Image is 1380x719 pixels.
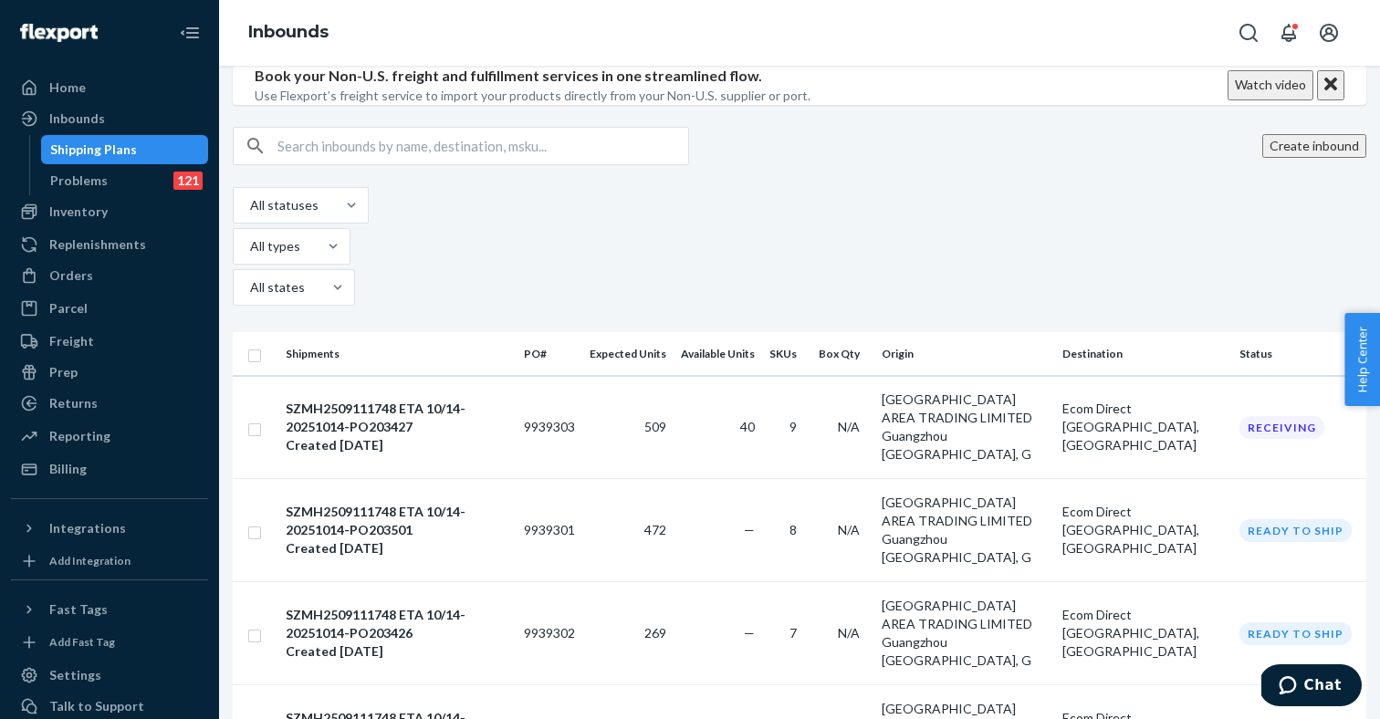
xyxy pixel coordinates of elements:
th: Origin [874,332,1054,376]
div: SZMH2509111748 ETA 10/14-20251014-PO203427 [286,400,509,436]
span: — [744,625,755,641]
span: N/A [838,522,860,537]
div: Created [DATE] [286,642,509,661]
button: Open account menu [1311,15,1347,51]
span: N/A [838,419,860,434]
span: 269 [644,625,666,641]
img: Flexport logo [20,24,98,42]
div: Billing [49,460,87,478]
button: Help Center [1344,313,1380,406]
th: Available Units [674,332,762,376]
div: Add Integration [49,553,131,568]
div: Prep [49,363,78,381]
span: 40 [740,419,755,434]
div: SZMH2509111748 ETA 10/14-20251014-PO203426 [286,606,509,642]
a: Billing [11,454,208,484]
div: Add Fast Tag [49,634,115,650]
th: PO# [517,332,582,376]
button: Create inbound [1262,134,1366,158]
div: Created [DATE] [286,539,509,557]
th: Destination [1055,332,1232,376]
a: Problems121 [41,166,209,195]
a: Reporting [11,422,208,451]
div: Ecom Direct [1062,400,1225,418]
span: 7 [789,625,797,641]
p: Use Flexport’s freight service to import your products directly from your Non-U.S. supplier or port. [255,87,810,105]
td: 9939303 [517,376,582,479]
button: Close Navigation [172,15,208,51]
div: Shipping Plans [50,141,137,159]
a: Parcel [11,294,208,323]
input: All statuses [248,196,250,214]
td: 9939302 [517,582,582,685]
button: Open Search Box [1230,15,1267,51]
div: Talk to Support [49,697,144,715]
div: [GEOGRAPHIC_DATA] AREA TRADING LIMITED [882,597,1047,633]
div: Orders [49,266,93,285]
span: 9 [789,419,797,434]
div: Ecom Direct [1062,606,1225,624]
span: [GEOGRAPHIC_DATA], [GEOGRAPHIC_DATA] [1062,522,1199,556]
a: Home [11,73,208,102]
button: Fast Tags [11,595,208,624]
input: Search inbounds by name, destination, msku... [277,128,688,164]
div: Replenishments [49,235,146,254]
div: Parcel [49,299,88,318]
span: Guangzhou [GEOGRAPHIC_DATA], G [882,634,1031,668]
div: Receiving [1239,416,1324,439]
a: Replenishments [11,230,208,259]
iframe: Opens a widget where you can chat to one of our agents [1261,664,1362,710]
div: [GEOGRAPHIC_DATA] AREA TRADING LIMITED [882,494,1047,530]
td: 9939301 [517,479,582,582]
ol: breadcrumbs [234,6,343,59]
div: 121 [173,172,203,190]
div: Home [49,78,86,97]
th: Status [1232,332,1366,376]
a: Inbounds [11,104,208,133]
span: N/A [838,625,860,641]
span: 509 [644,419,666,434]
div: SZMH2509111748 ETA 10/14-20251014-PO203501 [286,503,509,539]
span: 472 [644,522,666,537]
th: SKUs [762,332,811,376]
div: Reporting [49,427,110,445]
div: Settings [49,666,101,684]
button: Integrations [11,514,208,543]
div: Ready to ship [1239,622,1352,645]
th: Expected Units [582,332,674,376]
a: Settings [11,661,208,690]
span: Guangzhou [GEOGRAPHIC_DATA], G [882,531,1031,565]
p: Book your Non-U.S. freight and fulfillment services in one streamlined flow. [255,66,810,87]
span: [GEOGRAPHIC_DATA], [GEOGRAPHIC_DATA] [1062,419,1199,453]
th: Shipments [278,332,517,376]
span: 8 [789,522,797,537]
div: Freight [49,332,94,350]
button: Close [1317,70,1344,100]
div: Ecom Direct [1062,503,1225,521]
button: Open notifications [1270,15,1307,51]
th: Box Qty [811,332,874,376]
div: Problems [50,172,108,190]
div: Fast Tags [49,600,108,619]
div: Ready to ship [1239,519,1352,542]
a: Shipping Plans [41,135,209,164]
input: All types [248,237,250,255]
a: Add Integration [11,550,208,572]
a: Inventory [11,197,208,226]
div: Created [DATE] [286,436,509,454]
div: [GEOGRAPHIC_DATA] AREA TRADING LIMITED [882,391,1047,427]
input: All states [248,278,250,297]
a: Inbounds [248,22,329,42]
div: Inbounds [49,109,105,128]
div: Returns [49,394,98,412]
a: Freight [11,327,208,356]
a: Orders [11,261,208,290]
a: Prep [11,358,208,387]
div: Integrations [49,519,126,537]
a: Add Fast Tag [11,631,208,653]
a: Returns [11,389,208,418]
span: — [744,522,755,537]
button: Watch video [1228,70,1313,100]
